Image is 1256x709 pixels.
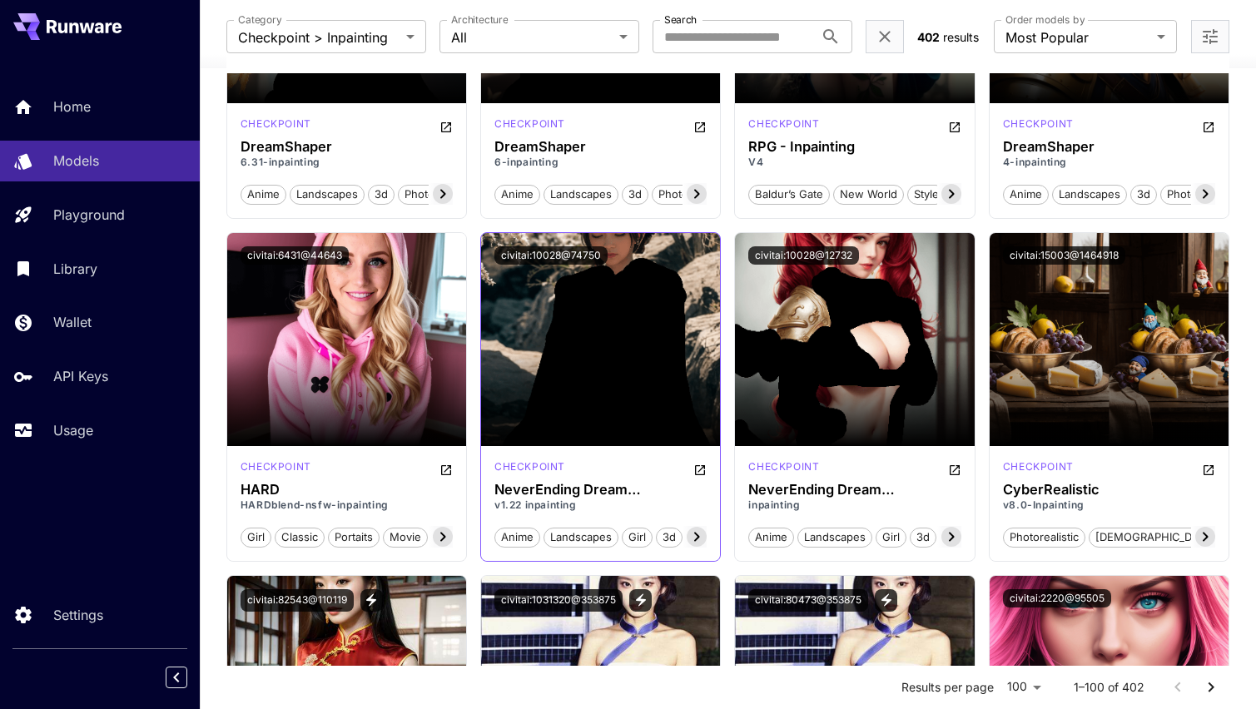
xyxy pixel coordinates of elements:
[748,117,819,131] p: checkpoint
[1200,27,1220,47] button: Open more filters
[166,667,187,688] button: Collapse sidebar
[241,139,453,155] h3: DreamShaper
[241,589,354,612] button: civitai:82543@110119
[907,183,946,205] button: style
[53,605,103,625] p: Settings
[908,186,945,203] span: style
[1003,139,1215,155] h3: DreamShaper
[368,183,395,205] button: 3d
[398,183,480,205] button: photorealistic
[748,246,859,265] button: civitai:10028@12732
[1194,671,1228,704] button: Go to next page
[241,117,311,131] p: checkpoint
[53,151,99,171] p: Models
[629,589,652,612] button: View trigger words
[494,459,565,474] p: checkpoint
[875,27,895,47] button: Clear filters (1)
[494,139,707,155] h3: DreamShaper
[241,459,311,474] p: checkpoint
[544,529,618,546] span: landscapes
[238,27,400,47] span: Checkpoint > Inpainting
[1003,482,1215,498] div: CyberRealistic
[1003,117,1074,136] div: SD 1.5
[1003,183,1049,205] button: anime
[748,482,961,498] div: NeverEnding Dream (NED)
[1089,526,1223,548] button: [DEMOGRAPHIC_DATA]
[494,117,565,136] div: SD 1.5
[451,27,613,47] span: All
[241,183,286,205] button: anime
[290,183,365,205] button: landscapes
[1003,459,1074,474] p: checkpoint
[834,186,903,203] span: new world
[495,529,539,546] span: anime
[875,589,897,612] button: View trigger words
[399,186,479,203] span: photorealistic
[1000,675,1047,699] div: 100
[1161,186,1242,203] span: photorealistic
[360,589,383,612] button: View trigger words
[494,155,707,170] p: 6-inpainting
[652,183,734,205] button: photorealistic
[911,529,936,546] span: 3d
[53,97,91,117] p: Home
[238,12,282,27] label: Category
[1005,27,1150,47] span: Most Popular
[623,529,652,546] span: girl
[1202,459,1215,479] button: Open in CivitAI
[1004,186,1048,203] span: anime
[1005,12,1085,27] label: Order models by
[178,662,200,692] div: Collapse sidebar
[451,12,508,27] label: Architecture
[622,183,648,205] button: 3d
[1003,589,1111,607] button: civitai:2220@95505
[1003,459,1074,479] div: SD 1.5
[495,186,539,203] span: anime
[369,186,394,203] span: 3d
[494,117,565,131] p: checkpoint
[494,498,707,513] p: v1.22 inpainting
[241,526,271,548] button: girl
[622,526,653,548] button: girl
[1130,183,1157,205] button: 3d
[494,246,608,265] button: civitai:10028@74750
[653,186,733,203] span: photorealistic
[1003,246,1125,265] button: civitai:15003@1464918
[1004,529,1085,546] span: photorealistic
[439,117,453,136] button: Open in CivitAI
[749,529,793,546] span: anime
[1160,183,1243,205] button: photorealistic
[241,482,453,498] h3: HARD
[901,679,994,696] p: Results per page
[494,482,707,498] div: NeverEnding Dream (NED)
[748,117,819,136] div: SD 1.5
[623,186,648,203] span: 3d
[749,186,829,203] span: baldur’s gate
[1052,183,1127,205] button: landscapes
[53,420,93,440] p: Usage
[1003,526,1085,548] button: photorealistic
[693,117,707,136] button: Open in CivitAI
[494,526,540,548] button: anime
[1202,117,1215,136] button: Open in CivitAI
[544,186,618,203] span: landscapes
[241,529,271,546] span: girl
[1090,529,1222,546] span: [DEMOGRAPHIC_DATA]
[748,139,961,155] h3: RPG - Inpainting
[797,526,872,548] button: landscapes
[241,498,453,513] p: HARDblend-nsfw-inpainting
[494,589,623,612] button: civitai:1031320@353875
[1053,186,1126,203] span: landscapes
[241,459,311,479] div: SD 1.5
[383,526,428,548] button: movie
[943,30,979,44] span: results
[53,259,97,279] p: Library
[748,183,830,205] button: baldur’s gate
[1003,155,1215,170] p: 4-inpainting
[1131,186,1156,203] span: 3d
[748,459,819,479] div: SD 1.5
[1003,498,1215,513] p: v8.0-Inpainting
[656,526,683,548] button: 3d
